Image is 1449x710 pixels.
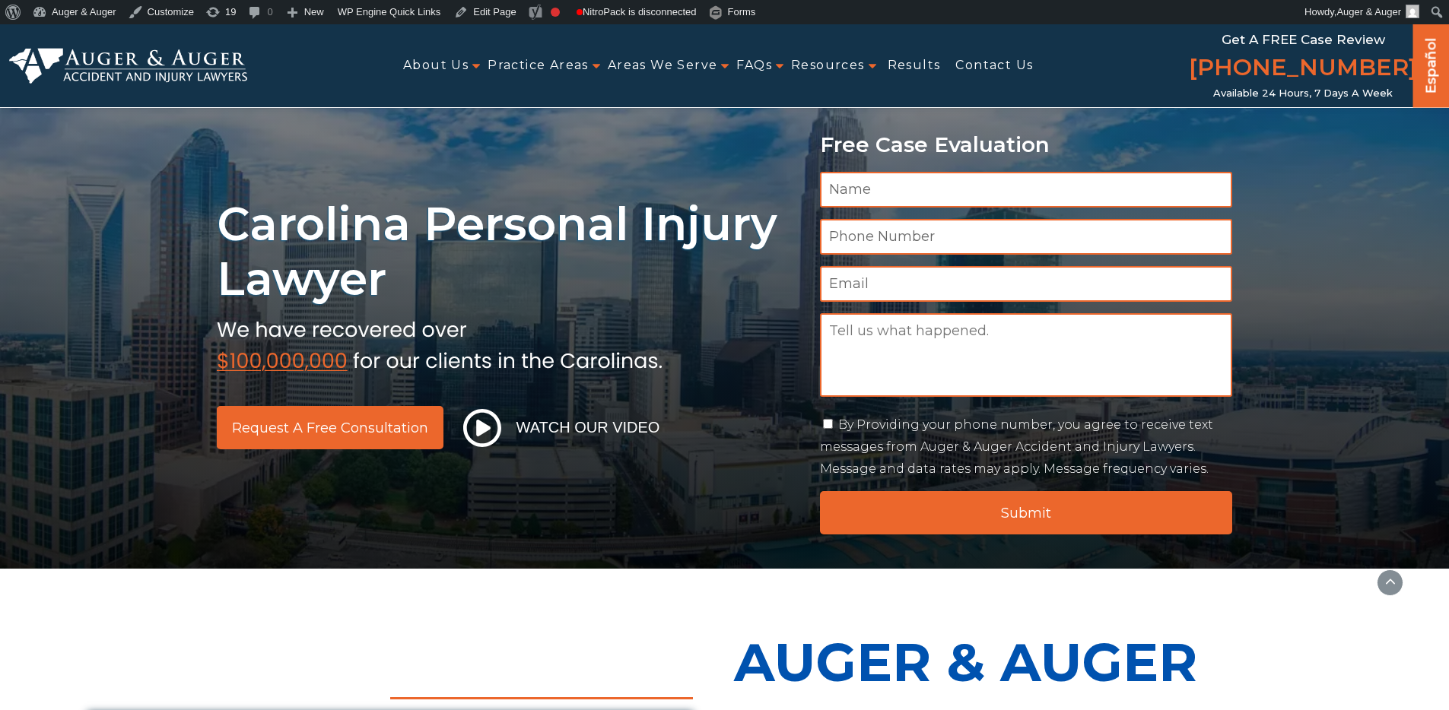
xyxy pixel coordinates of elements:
span: Get a FREE Case Review [1222,32,1385,47]
a: Contact Us [955,49,1033,83]
input: Email [820,266,1233,302]
input: Submit [820,491,1233,534]
a: FAQs [736,49,772,83]
a: Request a Free Consultation [217,406,443,449]
a: Results [888,49,941,83]
a: Español [1419,24,1444,103]
label: By Providing your phone number, you agree to receive text messages from Auger & Auger Accident an... [820,417,1213,476]
button: Watch Our Video [459,408,665,448]
div: Focus keyphrase not set [551,8,560,17]
input: Name [820,172,1233,208]
button: scroll to up [1377,569,1403,596]
a: Areas We Serve [608,49,718,83]
span: Available 24 Hours, 7 Days a Week [1213,87,1393,100]
h1: Carolina Personal Injury Lawyer [217,197,802,306]
span: Resources [791,49,865,83]
img: sub text [217,314,663,372]
span: Auger & Auger [1336,6,1401,17]
span: Request a Free Consultation [232,421,428,435]
a: Practice Areas [488,49,589,83]
a: [PHONE_NUMBER] [1189,51,1417,87]
p: Free Case Evaluation [820,133,1233,157]
img: Auger & Auger Accident and Injury Lawyers Logo [9,48,247,84]
input: Phone Number [820,219,1233,255]
span: About Us [403,49,469,83]
p: Auger & Auger [734,614,1362,710]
